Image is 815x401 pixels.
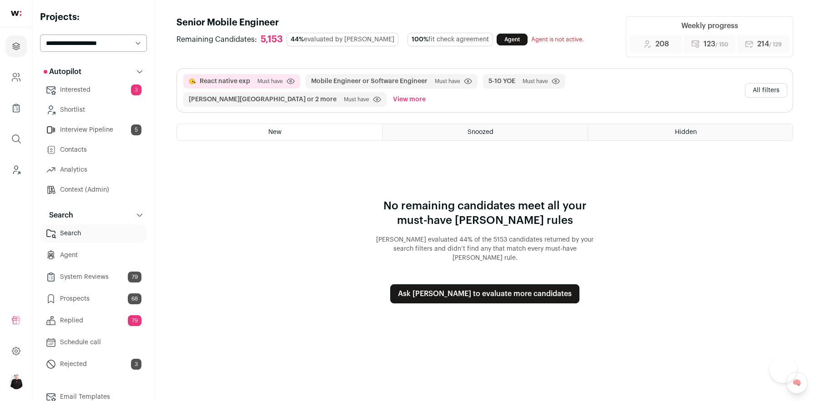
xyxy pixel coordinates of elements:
[468,129,493,135] span: Snoozed
[531,36,584,42] span: Agent is not active.
[786,372,808,394] a: 🧠
[200,77,250,86] button: React native exp
[128,315,141,326] span: 79
[371,235,599,262] p: [PERSON_NAME] evaluated 44% of the 5153 candidates returned by your search filters and didn’t fin...
[715,42,728,47] span: / 150
[311,77,428,86] button: Mobile Engineer or Software Engineer
[40,181,147,199] a: Context (Admin)
[9,375,24,389] img: 9240684-medium_jpg
[176,34,257,45] span: Remaining Candidates:
[176,16,589,29] h1: Senior Mobile Engineer
[40,355,147,373] a: Rejected3
[40,268,147,286] a: System Reviews79
[344,96,369,103] span: Must have
[261,34,283,45] div: 5,153
[5,66,27,88] a: Company and ATS Settings
[382,124,587,140] a: Snoozed
[497,34,528,45] a: Agent
[675,129,697,135] span: Hidden
[40,101,147,119] a: Shortlist
[435,78,460,85] span: Must have
[704,39,728,50] span: 123
[40,141,147,159] a: Contacts
[412,36,428,43] span: 100%
[189,95,337,104] button: [PERSON_NAME][GEOGRAPHIC_DATA] or 2 more
[757,39,782,50] span: 214
[131,84,141,95] span: 3
[655,39,669,50] span: 208
[5,97,27,119] a: Company Lists
[5,159,27,181] a: Leads (Backoffice)
[268,129,282,135] span: New
[391,92,428,107] button: View more
[40,246,147,264] a: Agent
[40,81,147,99] a: Interested3
[287,33,398,46] div: evaluated by [PERSON_NAME]
[131,124,141,135] span: 5
[407,33,493,46] div: fit check agreement
[11,11,21,16] img: wellfound-shorthand-0d5821cbd27db2630d0214b213865d53afaa358527fdda9d0ea32b1df1b89c2c.svg
[770,356,797,383] iframe: Help Scout Beacon - Open
[128,272,141,282] span: 79
[40,121,147,139] a: Interview Pipeline5
[390,284,579,303] button: Ask [PERSON_NAME] to evaluate more candidates
[128,293,141,304] span: 68
[44,210,73,221] p: Search
[588,124,793,140] a: Hidden
[40,206,147,224] button: Search
[488,77,515,86] button: 5-10 YOE
[40,11,147,24] h2: Projects:
[257,78,283,85] span: Must have
[5,35,27,57] a: Projects
[371,199,599,228] p: No remaining candidates meet all your must-have [PERSON_NAME] rules
[681,20,738,31] div: Weekly progress
[769,42,782,47] span: / 129
[40,333,147,351] a: Schedule call
[291,36,304,43] span: 44%
[40,224,147,243] a: Search
[40,312,147,330] a: Replied79
[44,66,81,77] p: Autopilot
[9,375,24,389] button: Open dropdown
[131,359,141,370] span: 3
[40,63,147,81] button: Autopilot
[40,161,147,179] a: Analytics
[40,290,147,308] a: Prospects68
[523,78,548,85] span: Must have
[745,83,787,98] button: All filters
